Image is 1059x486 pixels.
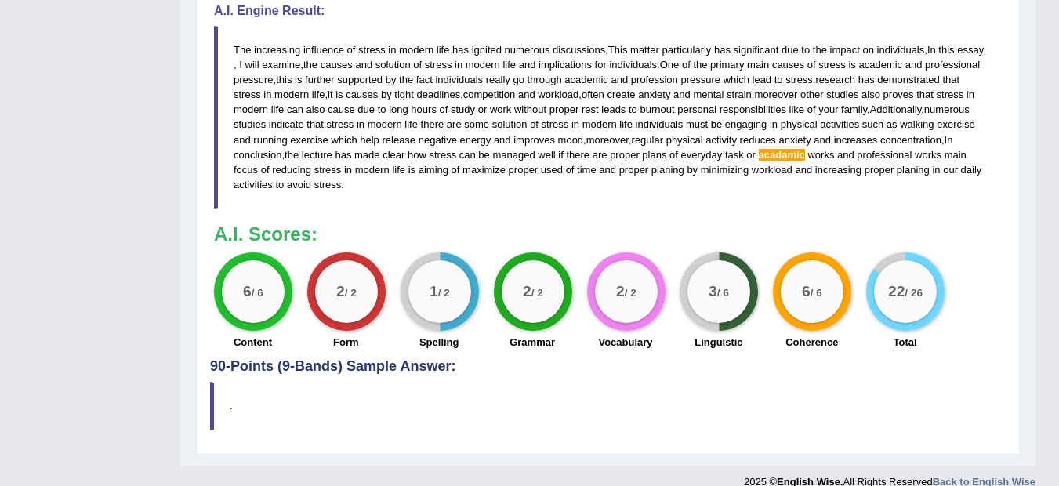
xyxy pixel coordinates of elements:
[640,103,674,115] span: burnout
[880,134,941,146] span: concentration
[746,149,756,161] span: or
[346,89,378,100] span: causes
[421,118,444,130] span: there
[660,59,680,71] span: One
[355,164,390,176] span: modern
[234,59,237,71] span: Put a space after the comma, but not before the comma. (did you mean: ,)
[472,44,502,56] span: ignited
[747,59,769,71] span: main
[336,283,345,300] big: 2
[967,89,974,100] span: in
[408,149,426,161] span: how
[701,164,749,176] span: minimizing
[611,74,629,85] span: and
[413,59,422,71] span: of
[295,74,302,85] span: is
[234,44,251,56] span: The
[841,103,867,115] span: family
[276,74,292,85] span: this
[693,89,724,100] span: mental
[375,59,411,71] span: solution
[305,74,335,85] span: further
[571,118,579,130] span: in
[287,179,311,190] span: avoid
[961,164,982,176] span: daily
[858,74,875,85] span: has
[681,149,723,161] span: everyday
[478,149,489,161] span: be
[303,44,344,56] span: influence
[772,59,804,71] span: causes
[234,118,266,130] span: studies
[492,149,535,161] span: managed
[858,59,902,71] span: academic
[302,149,332,161] span: lecture
[820,118,859,130] span: activities
[938,44,954,56] span: this
[752,164,792,176] span: workload
[826,89,858,100] span: studies
[399,74,413,85] span: the
[801,44,810,56] span: to
[271,103,285,115] span: life
[314,164,342,176] span: stress
[789,103,805,115] span: like
[629,103,637,115] span: to
[834,134,878,146] span: increases
[813,44,827,56] span: the
[435,74,483,85] span: individuals
[877,74,940,85] span: demonstrated
[848,59,855,71] span: is
[452,44,469,56] span: has
[638,89,670,100] span: anxiety
[870,103,922,115] span: Additionally
[462,164,506,176] span: maximize
[778,134,811,146] span: anxiety
[957,44,984,56] span: essay
[347,44,356,56] span: of
[261,164,270,176] span: of
[937,89,964,100] span: stress
[942,74,959,85] span: that
[937,118,974,130] span: exercise
[254,44,300,56] span: increasing
[383,149,404,161] span: clear
[417,89,461,100] span: deadlines
[274,89,309,100] span: modern
[925,59,980,71] span: professional
[344,164,352,176] span: in
[916,89,934,100] span: that
[252,288,263,299] small: / 6
[714,44,731,56] span: has
[358,44,386,56] span: stress
[807,59,816,71] span: of
[631,74,678,85] span: profession
[518,89,535,100] span: and
[494,134,511,146] span: and
[430,283,438,300] big: 1
[392,164,405,176] span: life
[558,149,564,161] span: if
[927,44,936,56] span: In
[894,335,917,350] label: Total
[915,149,941,161] span: works
[662,44,712,56] span: particularly
[306,103,325,115] span: also
[759,149,805,161] span: Possible spelling mistake found. (did you mean: academic)
[447,118,462,130] span: are
[888,283,905,300] big: 22
[354,149,380,161] span: made
[686,118,708,130] span: must
[538,149,555,161] span: well
[651,164,684,176] span: planing
[523,283,531,300] big: 2
[328,103,355,115] span: cause
[811,288,822,299] small: / 6
[287,103,303,115] span: can
[234,164,258,176] span: focus
[642,149,666,161] span: plans
[455,59,462,71] span: in
[357,118,364,130] span: in
[800,89,824,100] span: other
[429,149,456,161] span: stress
